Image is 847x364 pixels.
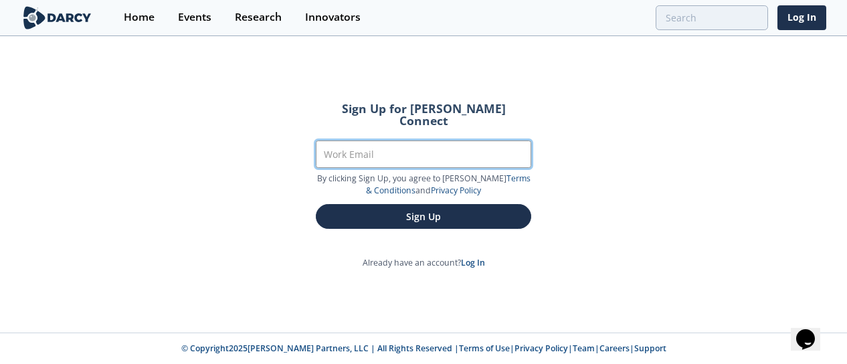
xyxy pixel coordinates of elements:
a: Log In [777,5,826,30]
div: Research [235,12,282,23]
a: Privacy Policy [514,343,568,354]
p: © Copyright 2025 [PERSON_NAME] Partners, LLC | All Rights Reserved | | | | | [100,343,747,355]
div: Innovators [305,12,361,23]
input: Advanced Search [656,5,768,30]
button: Sign Up [316,204,531,229]
input: Work Email [316,141,531,168]
a: Terms of Use [459,343,510,354]
iframe: chat widget [791,310,834,351]
div: Events [178,12,211,23]
a: Terms & Conditions [366,173,531,196]
p: By clicking Sign Up, you agree to [PERSON_NAME] and [316,173,531,197]
a: Team [573,343,595,354]
img: logo-wide.svg [21,6,94,29]
p: Already have an account? [297,257,550,269]
a: Careers [599,343,630,354]
h2: Sign Up for [PERSON_NAME] Connect [316,103,531,126]
a: Support [634,343,666,354]
a: Privacy Policy [431,185,481,196]
a: Log In [461,257,485,268]
div: Home [124,12,155,23]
